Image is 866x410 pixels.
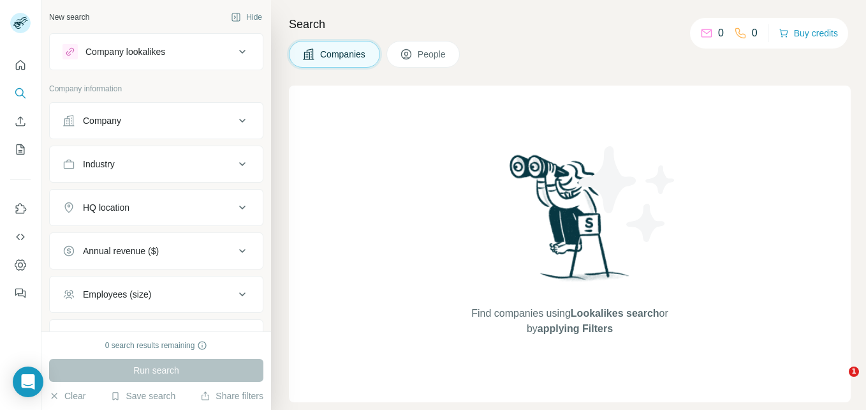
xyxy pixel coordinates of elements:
[50,323,263,353] button: Technologies
[418,48,447,61] span: People
[83,201,129,214] div: HQ location
[779,24,838,42] button: Buy credits
[752,26,758,41] p: 0
[105,340,208,351] div: 0 search results remaining
[10,225,31,248] button: Use Surfe API
[10,82,31,105] button: Search
[13,367,43,397] div: Open Intercom Messenger
[49,11,89,23] div: New search
[10,254,31,277] button: Dashboard
[222,8,271,27] button: Hide
[10,282,31,305] button: Feedback
[10,197,31,220] button: Use Surfe on LinkedIn
[289,15,851,33] h4: Search
[50,105,263,136] button: Company
[504,151,636,294] img: Surfe Illustration - Woman searching with binoculars
[200,390,263,402] button: Share filters
[570,137,685,252] img: Surfe Illustration - Stars
[10,54,31,77] button: Quick start
[110,390,175,402] button: Save search
[467,306,672,337] span: Find companies using or by
[50,279,263,310] button: Employees (size)
[83,288,151,301] div: Employees (size)
[849,367,859,377] span: 1
[823,367,853,397] iframe: Intercom live chat
[571,308,659,319] span: Lookalikes search
[49,390,85,402] button: Clear
[10,138,31,161] button: My lists
[538,323,613,334] span: applying Filters
[50,236,263,266] button: Annual revenue ($)
[85,45,165,58] div: Company lookalikes
[83,245,159,257] div: Annual revenue ($)
[320,48,367,61] span: Companies
[50,192,263,223] button: HQ location
[50,36,263,67] button: Company lookalikes
[50,149,263,179] button: Industry
[10,110,31,133] button: Enrich CSV
[83,158,115,171] div: Industry
[718,26,724,41] p: 0
[49,83,263,95] p: Company information
[83,114,121,127] div: Company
